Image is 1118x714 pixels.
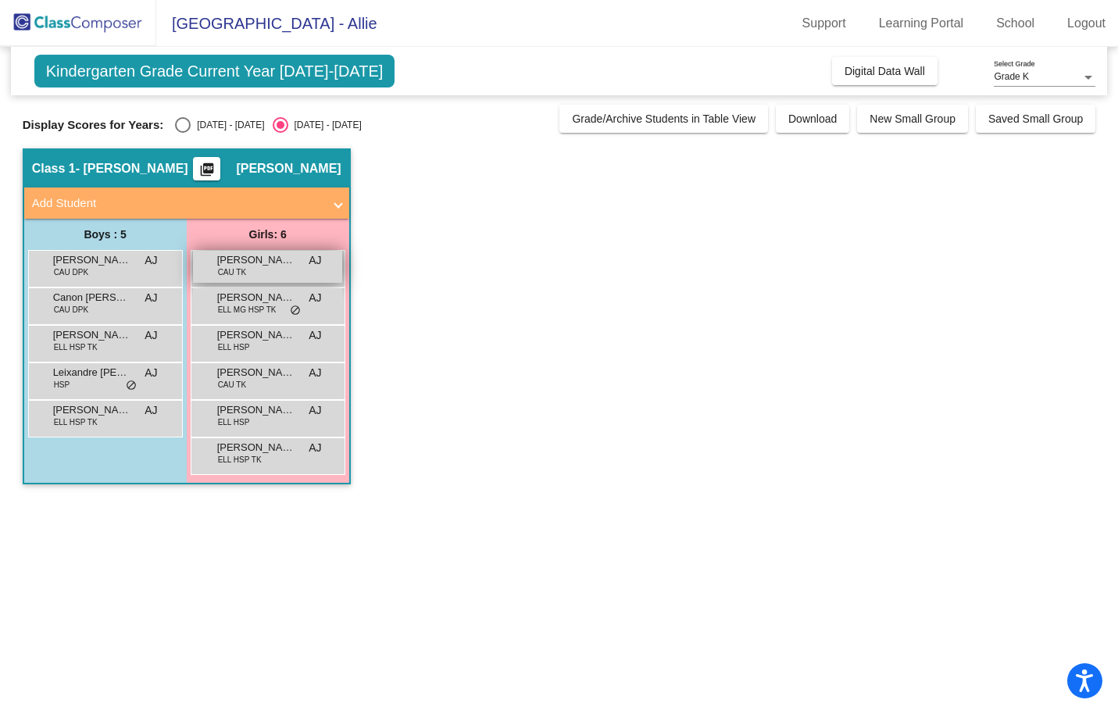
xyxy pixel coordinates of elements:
[32,195,323,212] mat-panel-title: Add Student
[218,416,250,428] span: ELL HSP
[126,380,137,392] span: do_not_disturb_alt
[870,112,955,125] span: New Small Group
[76,161,188,177] span: - [PERSON_NAME]
[845,65,925,77] span: Digital Data Wall
[34,55,395,87] span: Kindergarten Grade Current Year [DATE]-[DATE]
[976,105,1095,133] button: Saved Small Group
[54,266,88,278] span: CAU DPK
[217,440,295,455] span: [PERSON_NAME]
[191,118,264,132] div: [DATE] - [DATE]
[198,162,216,184] mat-icon: picture_as_pdf
[156,11,377,36] span: [GEOGRAPHIC_DATA] - Allie
[187,219,349,250] div: Girls: 6
[309,327,321,344] span: AJ
[218,304,277,316] span: ELL MG HSP TK
[832,57,938,85] button: Digital Data Wall
[309,365,321,381] span: AJ
[788,112,837,125] span: Download
[217,290,295,305] span: [PERSON_NAME]
[24,187,349,219] mat-expansion-panel-header: Add Student
[309,290,321,306] span: AJ
[790,11,859,36] a: Support
[866,11,977,36] a: Learning Portal
[994,71,1029,82] span: Grade K
[145,252,157,269] span: AJ
[145,402,157,419] span: AJ
[776,105,849,133] button: Download
[54,341,98,353] span: ELL HSP TK
[290,305,301,317] span: do_not_disturb_alt
[54,304,88,316] span: CAU DPK
[32,161,76,177] span: Class 1
[218,266,247,278] span: CAU TK
[984,11,1047,36] a: School
[24,219,187,250] div: Boys : 5
[988,112,1083,125] span: Saved Small Group
[288,118,362,132] div: [DATE] - [DATE]
[53,290,131,305] span: Canon [PERSON_NAME]
[193,157,220,180] button: Print Students Details
[145,365,157,381] span: AJ
[218,341,250,353] span: ELL HSP
[309,402,321,419] span: AJ
[175,117,361,133] mat-radio-group: Select an option
[217,252,295,268] span: [PERSON_NAME]
[23,118,164,132] span: Display Scores for Years:
[1055,11,1118,36] a: Logout
[145,327,157,344] span: AJ
[309,252,321,269] span: AJ
[236,161,341,177] span: [PERSON_NAME]
[53,365,131,380] span: Leixandre [PERSON_NAME]
[53,402,131,418] span: [PERSON_NAME] [PERSON_NAME]
[54,416,98,428] span: ELL HSP TK
[857,105,968,133] button: New Small Group
[559,105,768,133] button: Grade/Archive Students in Table View
[145,290,157,306] span: AJ
[53,327,131,343] span: [PERSON_NAME] [PERSON_NAME]
[218,379,247,391] span: CAU TK
[53,252,131,268] span: [PERSON_NAME]
[572,112,755,125] span: Grade/Archive Students in Table View
[217,365,295,380] span: [PERSON_NAME]
[217,402,295,418] span: [PERSON_NAME]
[54,379,70,391] span: HSP
[217,327,295,343] span: [PERSON_NAME]
[309,440,321,456] span: AJ
[218,454,262,466] span: ELL HSP TK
